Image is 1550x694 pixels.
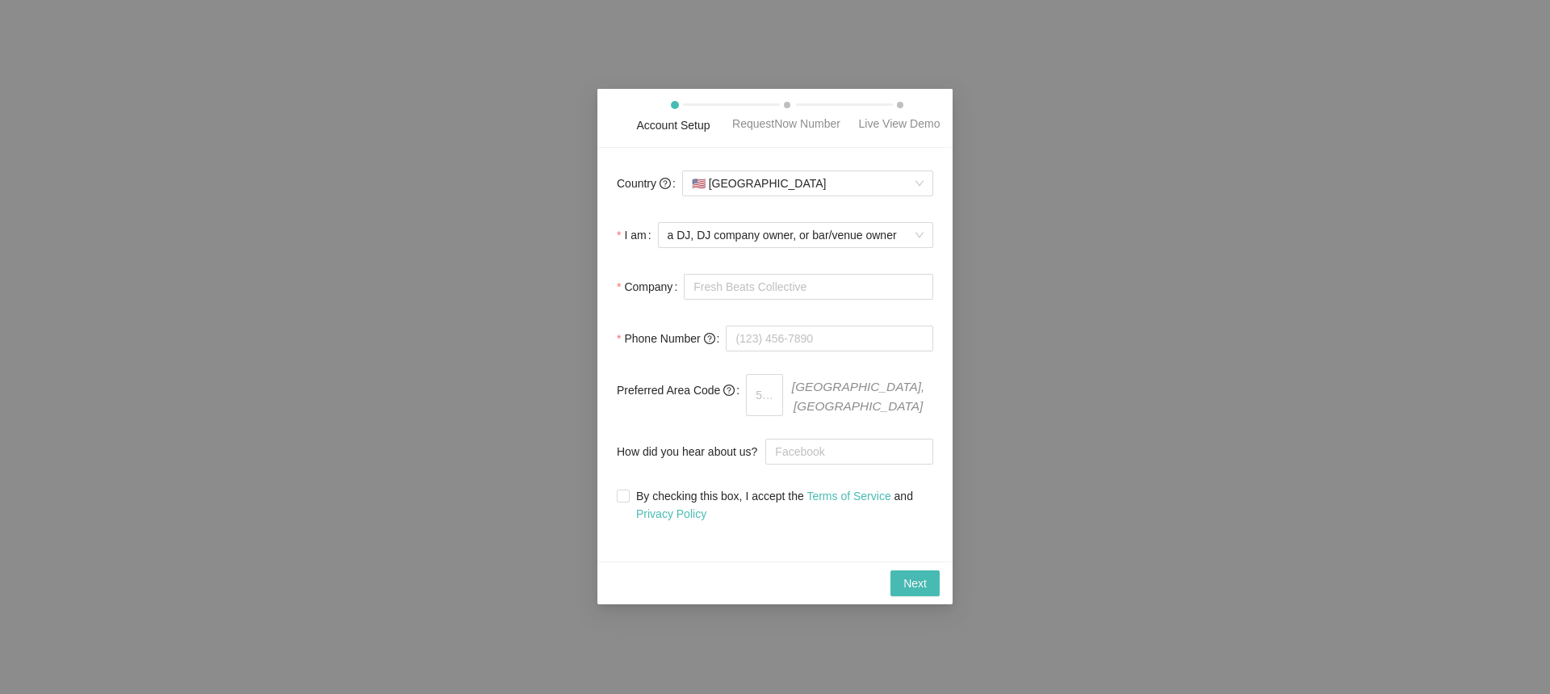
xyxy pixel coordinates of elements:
[636,508,706,521] a: Privacy Policy
[660,178,671,189] span: question-circle
[806,490,890,503] a: Terms of Service
[684,274,933,300] input: Company
[723,385,735,396] span: question-circle
[692,171,924,196] span: [GEOGRAPHIC_DATA]
[617,436,765,469] label: How did you hear about us?
[624,330,714,347] span: Phone Number
[668,223,924,247] span: a DJ, DJ company owner, or bar/venue owner
[746,374,783,416] input: 510
[630,488,933,524] span: By checking this box, I accept the and
[617,271,684,303] label: Company
[617,219,658,251] label: I am
[617,381,735,399] span: Preferred Area Code
[732,115,840,132] div: RequestNow Number
[636,116,710,134] div: Account Setup
[765,440,933,465] input: How did you hear about us?
[859,115,940,132] div: Live View Demo
[903,575,927,593] span: Next
[890,571,940,597] button: Next
[617,175,671,192] span: Country
[692,177,706,190] span: 🇺🇸
[726,326,933,351] input: (123) 456-7890
[704,333,715,344] span: question-circle
[783,374,933,416] span: [GEOGRAPHIC_DATA], [GEOGRAPHIC_DATA]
